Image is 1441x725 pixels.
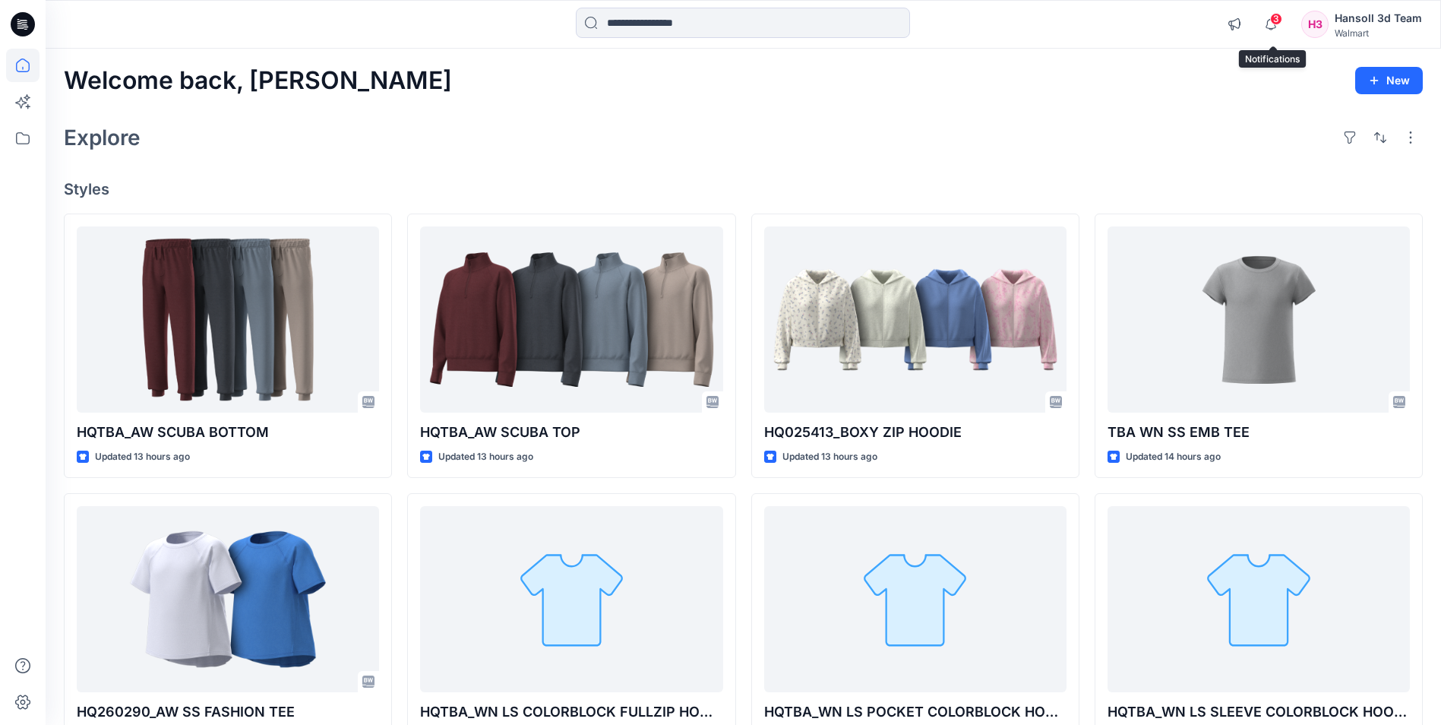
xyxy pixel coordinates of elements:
p: HQTBA_WN LS POCKET COLORBLOCK HOODIE [764,701,1067,723]
h2: Explore [64,125,141,150]
p: Updated 13 hours ago [782,449,877,465]
p: Updated 14 hours ago [1126,449,1221,465]
a: HQTBA_AW SCUBA TOP [420,226,722,413]
h2: Welcome back, [PERSON_NAME] [64,67,452,95]
a: HQTBA_WN LS COLORBLOCK FULLZIP HOODIE [420,506,722,692]
p: Updated 13 hours ago [438,449,533,465]
h4: Styles [64,180,1423,198]
button: New [1355,67,1423,94]
a: HQTBA_WN LS SLEEVE COLORBLOCK HOODIE [1108,506,1410,692]
p: HQ025413_BOXY ZIP HOODIE [764,422,1067,443]
p: HQTBA_AW SCUBA BOTTOM [77,422,379,443]
p: HQTBA_AW SCUBA TOP [420,422,722,443]
p: TBA WN SS EMB TEE [1108,422,1410,443]
div: Hansoll 3d Team [1335,9,1422,27]
p: Updated 13 hours ago [95,449,190,465]
div: H3 [1301,11,1329,38]
p: HQTBA_WN LS SLEEVE COLORBLOCK HOODIE [1108,701,1410,723]
p: HQ260290_AW SS FASHION TEE [77,701,379,723]
span: 3 [1270,13,1282,25]
div: Walmart [1335,27,1422,39]
p: HQTBA_WN LS COLORBLOCK FULLZIP HOODIE [420,701,722,723]
a: HQ260290_AW SS FASHION TEE [77,506,379,692]
a: HQ025413_BOXY ZIP HOODIE [764,226,1067,413]
a: HQTBA_AW SCUBA BOTTOM [77,226,379,413]
a: HQTBA_WN LS POCKET COLORBLOCK HOODIE [764,506,1067,692]
a: TBA WN SS EMB TEE [1108,226,1410,413]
